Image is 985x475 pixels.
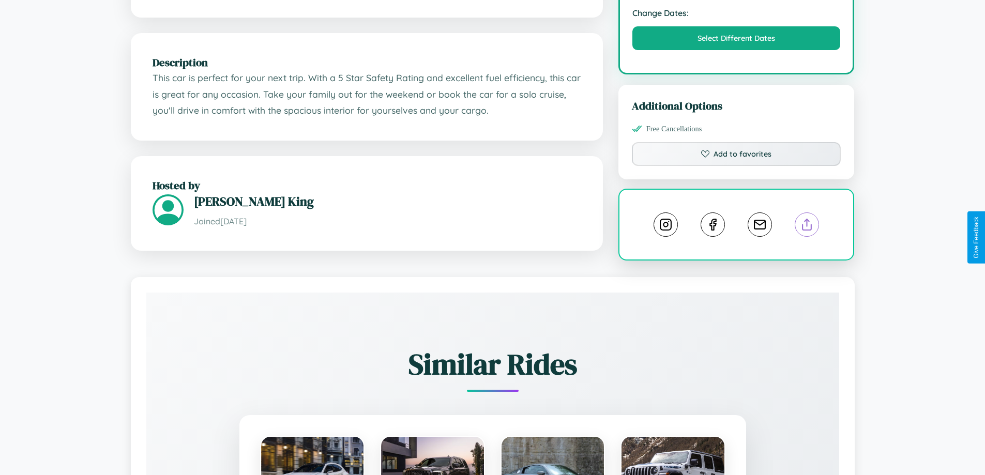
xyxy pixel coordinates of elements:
[194,193,581,210] h3: [PERSON_NAME] King
[632,8,841,18] strong: Change Dates:
[973,217,980,258] div: Give Feedback
[153,55,581,70] h2: Description
[153,178,581,193] h2: Hosted by
[632,26,841,50] button: Select Different Dates
[632,142,841,166] button: Add to favorites
[153,70,581,119] p: This car is perfect for your next trip. With a 5 Star Safety Rating and excellent fuel efficiency...
[194,214,581,229] p: Joined [DATE]
[183,344,803,384] h2: Similar Rides
[632,98,841,113] h3: Additional Options
[646,125,702,133] span: Free Cancellations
